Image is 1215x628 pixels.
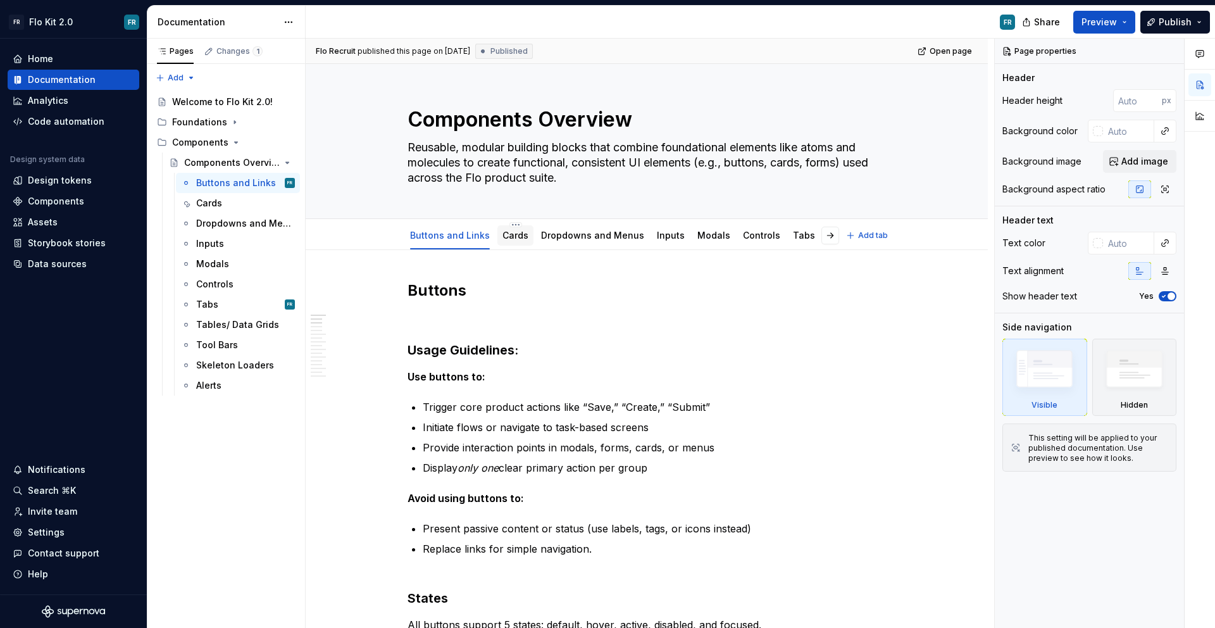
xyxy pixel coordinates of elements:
[8,212,139,232] a: Assets
[196,318,279,331] div: Tables/ Data Grids
[196,298,218,311] div: Tabs
[176,274,300,294] a: Controls
[858,230,888,241] span: Add tab
[8,70,139,90] a: Documentation
[1034,16,1060,28] span: Share
[29,16,73,28] div: Flo Kit 2.0
[793,230,815,241] a: Tabs
[184,156,280,169] div: Components Overview
[8,170,139,191] a: Design tokens
[128,17,136,27] div: FR
[8,501,139,522] a: Invite team
[10,154,85,165] div: Design system data
[1002,237,1045,249] div: Text color
[172,96,273,108] div: Welcome to Flo Kit 2.0!
[1113,89,1162,112] input: Auto
[196,339,238,351] div: Tool Bars
[8,564,139,584] button: Help
[172,116,227,129] div: Foundations
[28,526,65,539] div: Settings
[252,46,263,56] span: 1
[738,222,785,248] div: Controls
[930,46,972,56] span: Open page
[1103,150,1176,173] button: Add image
[408,492,524,505] strong: Avoid using buttons to:
[8,91,139,111] a: Analytics
[176,173,300,193] a: Buttons and LinksFR
[28,484,76,497] div: Search ⌘K
[408,341,886,359] h3: Usage Guidelines:
[176,254,300,274] a: Modals
[536,222,649,248] div: Dropdowns and Menus
[842,227,894,244] button: Add tab
[358,46,470,56] div: published this page on [DATE]
[1092,339,1177,416] div: Hidden
[8,543,139,563] button: Contact support
[1002,183,1106,196] div: Background aspect ratio
[423,420,886,435] p: Initiate flows or navigate to task-based screens
[697,230,730,241] a: Modals
[28,258,87,270] div: Data sources
[423,541,886,556] p: Replace links for simple navigation.
[28,237,106,249] div: Storybook stories
[28,53,53,65] div: Home
[1016,11,1068,34] button: Share
[196,177,276,189] div: Buttons and Links
[423,440,886,455] p: Provide interaction points in modals, forms, cards, or menus
[152,92,300,396] div: Page tree
[408,370,485,383] strong: Use buttons to:
[405,222,495,248] div: Buttons and Links
[1031,400,1057,410] div: Visible
[176,355,300,375] a: Skeleton Loaders
[28,174,92,187] div: Design tokens
[42,605,105,618] svg: Supernova Logo
[1081,16,1117,28] span: Preview
[196,379,221,392] div: Alerts
[541,230,644,241] a: Dropdowns and Menus
[8,49,139,69] a: Home
[692,222,735,248] div: Modals
[1002,94,1062,107] div: Header height
[1073,11,1135,34] button: Preview
[8,191,139,211] a: Components
[172,136,228,149] div: Components
[1139,291,1154,301] label: Yes
[176,294,300,315] a: TabsFR
[1002,72,1035,84] div: Header
[1028,433,1168,463] div: This setting will be applied to your published documentation. Use preview to see how it looks.
[176,193,300,213] a: Cards
[196,278,234,291] div: Controls
[28,115,104,128] div: Code automation
[423,399,886,415] p: Trigger core product actions like “Save,” “Create,” “Submit”
[196,217,292,230] div: Dropdowns and Menus
[152,69,199,87] button: Add
[490,46,528,56] span: Published
[176,213,300,234] a: Dropdowns and Menus
[3,8,144,35] button: FRFlo Kit 2.0FR
[1002,125,1078,137] div: Background color
[1004,17,1012,27] div: FR
[1103,120,1154,142] input: Auto
[652,222,690,248] div: Inputs
[176,315,300,335] a: Tables/ Data Grids
[196,237,224,250] div: Inputs
[408,591,448,606] strong: States
[216,46,263,56] div: Changes
[423,521,886,536] p: Present passive content or status (use labels, tags, or icons instead)
[8,233,139,253] a: Storybook stories
[823,222,916,248] div: Tables/ Data Grids
[1002,290,1077,303] div: Show header text
[28,463,85,476] div: Notifications
[914,42,978,60] a: Open page
[423,460,886,475] p: Display clear primary action per group
[1002,265,1064,277] div: Text alignment
[287,177,292,189] div: FR
[196,359,274,372] div: Skeleton Loaders
[458,462,499,474] em: only one
[8,254,139,274] a: Data sources
[405,137,883,188] textarea: Reusable, modular building blocks that combine foundational elements like atoms and molecules to ...
[1162,96,1171,106] p: px
[8,111,139,132] a: Code automation
[1103,232,1154,254] input: Auto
